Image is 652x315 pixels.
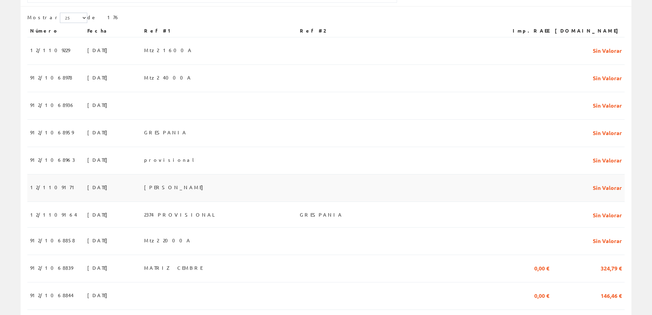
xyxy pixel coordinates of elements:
th: Ref #1 [141,25,297,37]
span: [PERSON_NAME] [144,181,207,193]
span: Mtz2 4000A [144,72,192,83]
span: 912/1068858 [30,234,75,246]
span: 912/1068844 [30,289,74,301]
span: [DATE] [87,44,111,56]
span: GRESPANIA [144,126,187,138]
span: 2374 PROVISIONAL [144,209,218,220]
span: Sin Valorar [593,234,622,246]
span: [DATE] [87,72,111,83]
span: [DATE] [87,126,111,138]
span: 324,79 € [601,262,622,274]
span: Sin Valorar [593,99,622,111]
span: 12/1109164 [30,209,77,220]
span: Mtz2 1600A [144,44,193,56]
span: Sin Valorar [593,44,622,56]
span: Sin Valorar [593,126,622,138]
span: 12/1109229 [30,44,70,56]
th: Número [27,25,85,37]
span: 12/1109171 [30,181,77,193]
span: [DATE] [87,99,111,111]
span: 912/1068959 [30,126,74,138]
span: Sin Valorar [593,181,622,193]
span: Sin Valorar [593,154,622,166]
th: [DOMAIN_NAME] [552,25,625,37]
span: [DATE] [87,209,111,220]
span: 0,00 € [534,289,549,301]
span: [DATE] [87,289,111,301]
span: Sin Valorar [593,209,622,220]
span: [DATE] [87,181,111,193]
span: GRESPANIA [300,209,343,220]
span: [DATE] [87,154,111,166]
span: provisional [144,154,197,166]
span: 146,46 € [601,289,622,301]
div: de 176 [27,13,625,25]
span: MATRIZ CEMBRE [144,262,202,274]
span: 0,00 € [534,262,549,274]
label: Mostrar [27,13,87,23]
span: 912/1068963 [30,154,75,166]
th: Imp.RAEE [501,25,552,37]
span: 912/1068936 [30,99,75,111]
span: [DATE] [87,234,111,246]
th: Ref #2 [297,25,501,37]
span: 912/1068978 [30,72,72,83]
span: 912/1068839 [30,262,73,274]
span: Sin Valorar [593,72,622,83]
span: Mtz2 2000A [144,234,191,246]
span: [DATE] [87,262,111,274]
select: Mostrar [60,13,87,23]
th: Fecha [85,25,141,37]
